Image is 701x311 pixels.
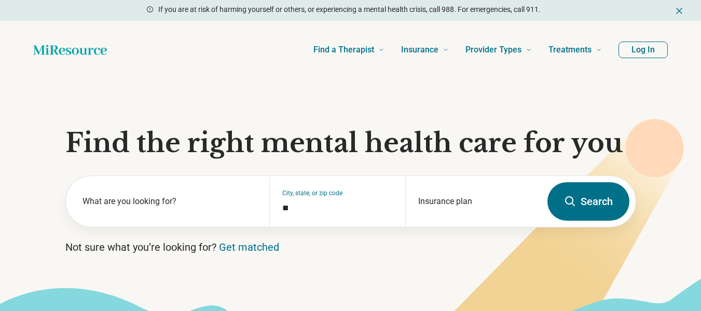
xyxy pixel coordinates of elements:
span: Find a Therapist [313,43,374,57]
a: Provider Types [465,29,532,71]
span: Treatments [548,43,592,57]
p: If you are at risk of harming yourself or others, or experiencing a mental health crisis, call 98... [158,4,541,15]
label: What are you looking for? [83,195,257,208]
span: Provider Types [465,43,521,57]
button: Log In [618,42,668,58]
button: Dismiss [674,4,684,17]
button: Search [547,182,629,221]
a: Get matched [219,241,279,253]
a: Insurance [401,29,449,71]
h1: Find the right mental health care for you [65,128,636,159]
a: Treatments [548,29,602,71]
a: Find a Therapist [313,29,384,71]
a: Home page [33,39,107,60]
span: Insurance [401,43,438,57]
p: Not sure what you’re looking for? [65,240,636,254]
